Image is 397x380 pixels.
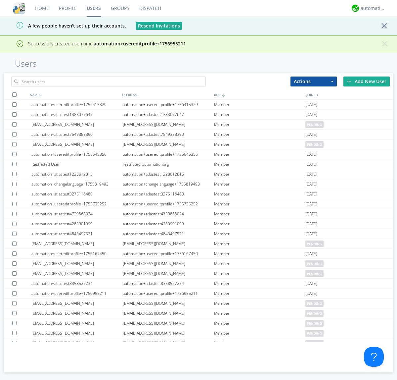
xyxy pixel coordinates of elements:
a: [EMAIL_ADDRESS][DOMAIN_NAME][EMAIL_ADDRESS][DOMAIN_NAME]Memberpending [4,120,393,130]
a: [EMAIL_ADDRESS][DOMAIN_NAME][EMAIL_ADDRESS][DOMAIN_NAME]Memberpending [4,139,393,149]
a: automation+atlastest1228612815automation+atlastest1228612815Member[DATE] [4,169,393,179]
div: automation+atlastest1228612815 [123,169,214,179]
span: pending [305,241,324,247]
div: Member [214,169,305,179]
input: Search users [11,77,206,86]
a: automation+changelanguage+1755819493automation+changelanguage+1755819493Member[DATE] [4,179,393,189]
div: Member [214,289,305,298]
div: [EMAIL_ADDRESS][DOMAIN_NAME] [123,328,214,338]
div: automation+usereditprofile+1755645356 [123,149,214,159]
span: pending [305,300,324,307]
div: automation+atlastest1383077647 [123,110,214,119]
a: automation+atlastest1383077647automation+atlastest1383077647Member[DATE] [4,110,393,120]
div: [EMAIL_ADDRESS][DOMAIN_NAME] [123,120,214,129]
span: [DATE] [305,100,317,110]
div: [EMAIL_ADDRESS][DOMAIN_NAME] [123,239,214,248]
button: Actions [290,77,337,86]
div: Member [214,328,305,338]
span: pending [305,121,324,128]
div: automation+atlastest4843497521 [31,229,123,239]
a: [EMAIL_ADDRESS][DOMAIN_NAME][EMAIL_ADDRESS][DOMAIN_NAME]Memberpending [4,338,393,348]
div: [EMAIL_ADDRESS][DOMAIN_NAME] [123,318,214,328]
div: Member [214,249,305,258]
div: automation+atlastest8358527234 [123,279,214,288]
span: [DATE] [305,249,317,259]
div: Member [214,199,305,209]
span: [DATE] [305,110,317,120]
div: automation+usereditprofile+1755645356 [31,149,123,159]
span: pending [305,260,324,267]
div: Member [214,139,305,149]
div: [EMAIL_ADDRESS][DOMAIN_NAME] [123,259,214,268]
div: [EMAIL_ADDRESS][DOMAIN_NAME] [123,299,214,308]
div: [EMAIL_ADDRESS][DOMAIN_NAME] [31,338,123,348]
div: automation+usereditprofile+1755735252 [123,199,214,209]
img: plus.svg [347,79,351,83]
div: automation+usereditprofile+1756415329 [31,100,123,109]
div: Member [214,130,305,139]
div: Member [214,269,305,278]
span: [DATE] [305,149,317,159]
div: automation+atlastest7549388390 [123,130,214,139]
div: Member [214,110,305,119]
a: automation+atlastest4739868024automation+atlastest4739868024Member[DATE] [4,209,393,219]
a: automation+usereditprofile+1755645356automation+usereditprofile+1755645356Member[DATE] [4,149,393,159]
a: [EMAIL_ADDRESS][DOMAIN_NAME][EMAIL_ADDRESS][DOMAIN_NAME]Memberpending [4,328,393,338]
div: automation+usereditprofile+1756955211 [31,289,123,298]
div: [EMAIL_ADDRESS][DOMAIN_NAME] [31,308,123,318]
div: automation+atlastest1228612815 [31,169,123,179]
span: A few people haven't set up their accounts. [5,23,126,29]
a: [EMAIL_ADDRESS][DOMAIN_NAME][EMAIL_ADDRESS][DOMAIN_NAME]Memberpending [4,299,393,308]
a: [EMAIL_ADDRESS][DOMAIN_NAME][EMAIL_ADDRESS][DOMAIN_NAME]Memberpending [4,318,393,328]
div: automation+atlastest3275116480 [123,189,214,199]
div: automation+atlas [361,5,385,12]
div: Member [214,318,305,328]
div: USERNAME [120,90,213,99]
div: automation+usereditprofile+1756167450 [123,249,214,258]
a: automation+usereditprofile+1756955211automation+usereditprofile+1756955211Member[DATE] [4,289,393,299]
div: automation+changelanguage+1755819493 [123,179,214,189]
div: automation+usereditprofile+1756167450 [31,249,123,258]
div: Member [214,239,305,248]
div: Restricted User [31,159,123,169]
span: [DATE] [305,219,317,229]
div: Member [214,179,305,189]
div: automation+atlastest3275116480 [31,189,123,199]
strong: automation+usereditprofile+1756955211 [94,40,186,47]
div: automation+atlastest8358527234 [31,279,123,288]
div: Member [214,308,305,318]
div: Member [214,259,305,268]
a: Restricted Userrestricted_automationorgMember[DATE] [4,159,393,169]
div: Add New User [343,77,390,86]
div: [EMAIL_ADDRESS][DOMAIN_NAME] [31,299,123,308]
div: automation+usereditprofile+1755735252 [31,199,123,209]
a: [EMAIL_ADDRESS][DOMAIN_NAME][EMAIL_ADDRESS][DOMAIN_NAME]Memberpending [4,308,393,318]
div: [EMAIL_ADDRESS][DOMAIN_NAME] [31,328,123,338]
div: Member [214,279,305,288]
iframe: Toggle Customer Support [364,347,384,367]
div: Member [214,100,305,109]
div: automation+atlastest7549388390 [31,130,123,139]
div: NAMES [28,90,120,99]
a: [EMAIL_ADDRESS][DOMAIN_NAME][EMAIL_ADDRESS][DOMAIN_NAME]Memberpending [4,269,393,279]
span: [DATE] [305,159,317,169]
a: automation+usereditprofile+1755735252automation+usereditprofile+1755735252Member[DATE] [4,199,393,209]
a: automation+usereditprofile+1756415329automation+usereditprofile+1756415329Member[DATE] [4,100,393,110]
span: pending [305,330,324,337]
div: ROLE [212,90,305,99]
div: automation+atlastest4739868024 [31,209,123,219]
img: cddb5a64eb264b2086981ab96f4c1ba7 [13,2,25,14]
a: automation+atlastest4283901099automation+atlastest4283901099Member[DATE] [4,219,393,229]
div: Member [214,299,305,308]
div: [EMAIL_ADDRESS][DOMAIN_NAME] [123,269,214,278]
div: automation+changelanguage+1755819493 [31,179,123,189]
a: [EMAIL_ADDRESS][DOMAIN_NAME][EMAIL_ADDRESS][DOMAIN_NAME]Memberpending [4,239,393,249]
div: Member [214,189,305,199]
a: [EMAIL_ADDRESS][DOMAIN_NAME][EMAIL_ADDRESS][DOMAIN_NAME]Memberpending [4,259,393,269]
span: [DATE] [305,229,317,239]
span: pending [305,310,324,317]
a: automation+atlastest7549388390automation+atlastest7549388390Member[DATE] [4,130,393,139]
div: automation+atlastest4283901099 [31,219,123,229]
div: Member [214,159,305,169]
div: [EMAIL_ADDRESS][DOMAIN_NAME] [123,338,214,348]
